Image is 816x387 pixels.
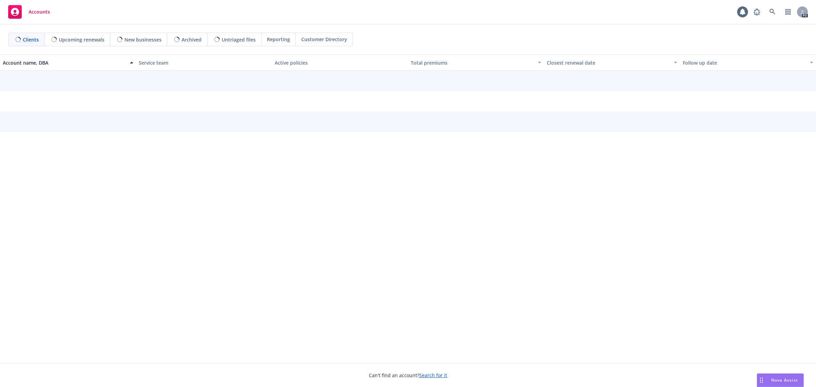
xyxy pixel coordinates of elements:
span: Customer Directory [301,36,347,43]
div: Total premiums [411,59,534,66]
button: Total premiums [408,54,544,71]
span: Reporting [267,36,290,43]
span: Nova Assist [771,377,798,383]
span: New businesses [124,36,161,43]
span: Archived [182,36,202,43]
a: Search for it [419,372,447,378]
span: Clients [23,36,39,43]
div: Account name, DBA [3,59,126,66]
button: Closest renewal date [544,54,680,71]
a: Accounts [5,2,53,21]
button: Service team [136,54,272,71]
div: Follow up date [683,59,806,66]
button: Active policies [272,54,408,71]
div: Closest renewal date [547,59,670,66]
span: Can't find an account? [369,372,447,379]
a: Switch app [781,5,795,19]
div: Drag to move [757,374,766,387]
button: Follow up date [680,54,816,71]
button: Nova Assist [757,373,804,387]
a: Report a Bug [750,5,764,19]
a: Search [766,5,779,19]
div: Active policies [275,59,405,66]
span: Upcoming renewals [59,36,104,43]
span: Untriaged files [222,36,256,43]
span: Accounts [29,9,50,15]
div: Service team [139,59,269,66]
